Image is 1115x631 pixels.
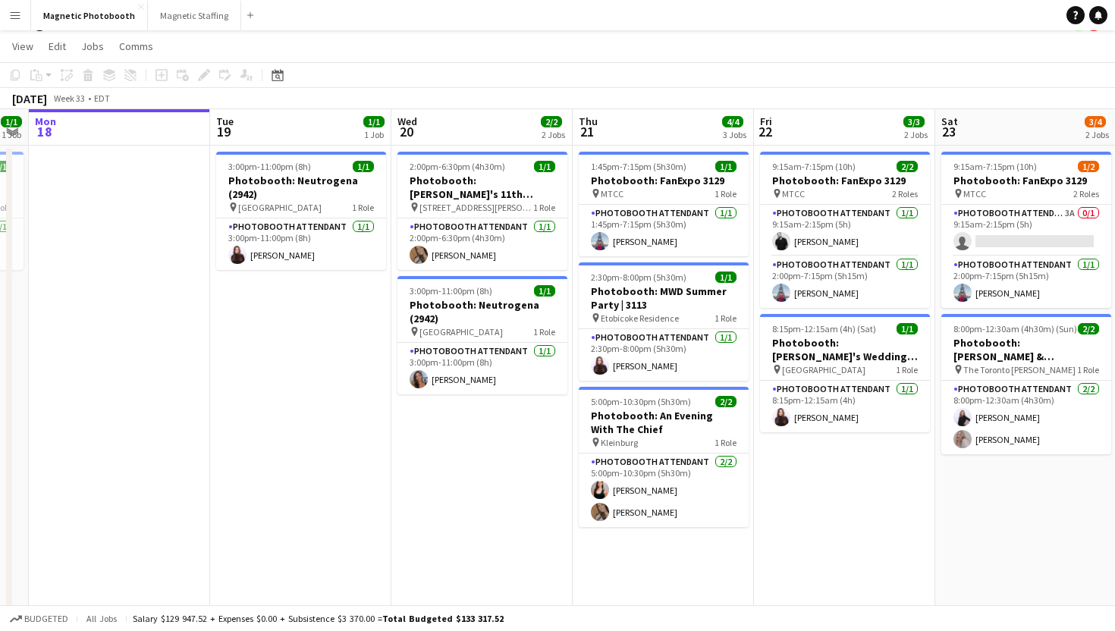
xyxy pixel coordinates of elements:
h3: Photobooth: [PERSON_NAME] & [PERSON_NAME]'s Wedding 2955 [941,336,1111,363]
div: 2 Jobs [542,129,565,140]
span: Total Budgeted $133 317.52 [382,613,504,624]
a: Edit [42,36,72,56]
h3: Photobooth: An Evening With The Chief [579,409,749,436]
span: 5:00pm-10:30pm (5h30m) [591,396,691,407]
app-job-card: 8:15pm-12:15am (4h) (Sat)1/1Photobooth: [PERSON_NAME]'s Wedding 2686 [GEOGRAPHIC_DATA]1 RolePhoto... [760,314,930,432]
div: 2 Jobs [1085,129,1109,140]
span: Etobicoke Residence [601,312,679,324]
app-job-card: 5:00pm-10:30pm (5h30m)2/2Photobooth: An Evening With The Chief Kleinburg1 RolePhotobooth Attendan... [579,387,749,527]
div: [DATE] [12,91,47,106]
span: MTCC [963,188,986,199]
span: 1:45pm-7:15pm (5h30m) [591,161,686,172]
span: 1/1 [353,161,374,172]
app-job-card: 3:00pm-11:00pm (8h)1/1Photobooth: Neutrogena (2942) [GEOGRAPHIC_DATA]1 RolePhotobooth Attendant1/... [397,276,567,394]
span: [GEOGRAPHIC_DATA] [782,364,865,375]
span: Tue [216,115,234,128]
app-card-role: Photobooth Attendant1/12:00pm-7:15pm (5h15m)[PERSON_NAME] [941,256,1111,308]
h3: Photobooth: MWD Summer Party | 3113 [579,284,749,312]
a: Comms [113,36,159,56]
span: 3/3 [903,116,925,127]
div: Salary $129 947.52 + Expenses $0.00 + Subsistence $3 370.00 = [133,613,504,624]
span: 22 [758,123,772,140]
app-job-card: 9:15am-7:15pm (10h)1/2Photobooth: FanExpo 3129 MTCC2 RolesPhotobooth Attendant3A0/19:15am-2:15pm ... [941,152,1111,308]
h3: Photobooth: FanExpo 3129 [760,174,930,187]
span: Week 33 [50,93,88,104]
span: Fri [760,115,772,128]
app-card-role: Photobooth Attendant1/12:00pm-6:30pm (4h30m)[PERSON_NAME] [397,218,567,270]
span: Jobs [81,39,104,53]
span: 2/2 [897,161,918,172]
span: 2/2 [1078,323,1099,334]
div: 3 Jobs [723,129,746,140]
span: The Toronto [PERSON_NAME] [963,364,1076,375]
div: 2 Jobs [904,129,928,140]
span: 1 Role [715,312,737,324]
span: 2 Roles [1073,188,1099,199]
div: EDT [94,93,110,104]
span: 2/2 [541,116,562,127]
span: 1 Role [533,202,555,213]
span: 1/1 [534,285,555,297]
h3: Photobooth: Neutrogena (2942) [397,298,567,325]
span: Edit [49,39,66,53]
span: 23 [939,123,958,140]
span: 2/2 [715,396,737,407]
span: 20 [395,123,417,140]
span: 8:00pm-12:30am (4h30m) (Sun) [953,323,1077,334]
a: View [6,36,39,56]
span: 8:15pm-12:15am (4h) (Sat) [772,323,876,334]
app-card-role: Photobooth Attendant1/19:15am-2:15pm (5h)[PERSON_NAME] [760,205,930,256]
span: [STREET_ADDRESS][PERSON_NAME] [419,202,533,213]
app-card-role: Photobooth Attendant3A0/19:15am-2:15pm (5h) [941,205,1111,256]
span: 1/1 [534,161,555,172]
h3: Photobooth: FanExpo 3129 [941,174,1111,187]
app-card-role: Photobooth Attendant1/11:45pm-7:15pm (5h30m)[PERSON_NAME] [579,205,749,256]
span: 1 Role [715,188,737,199]
span: Comms [119,39,153,53]
app-card-role: Photobooth Attendant2/28:00pm-12:30am (4h30m)[PERSON_NAME][PERSON_NAME] [941,381,1111,454]
app-card-role: Photobooth Attendant1/12:00pm-7:15pm (5h15m)[PERSON_NAME] [760,256,930,308]
span: 1 Role [896,364,918,375]
button: Magnetic Photobooth [31,1,148,30]
span: 1 Role [533,326,555,337]
app-job-card: 9:15am-7:15pm (10h)2/2Photobooth: FanExpo 3129 MTCC2 RolesPhotobooth Attendant1/19:15am-2:15pm (5... [760,152,930,308]
div: 1 Job [2,129,21,140]
a: Jobs [75,36,110,56]
span: All jobs [83,613,120,624]
span: 21 [576,123,598,140]
app-job-card: 8:00pm-12:30am (4h30m) (Sun)2/2Photobooth: [PERSON_NAME] & [PERSON_NAME]'s Wedding 2955 The Toron... [941,314,1111,454]
app-card-role: Photobooth Attendant1/13:00pm-11:00pm (8h)[PERSON_NAME] [397,343,567,394]
span: Wed [397,115,417,128]
span: 2 Roles [892,188,918,199]
span: 1 Role [1077,364,1099,375]
span: MTCC [601,188,623,199]
span: 1/1 [363,116,385,127]
app-job-card: 2:30pm-8:00pm (5h30m)1/1Photobooth: MWD Summer Party | 3113 Etobicoke Residence1 RolePhotobooth A... [579,262,749,381]
span: Sat [941,115,958,128]
app-card-role: Photobooth Attendant1/18:15pm-12:15am (4h)[PERSON_NAME] [760,381,930,432]
span: 3:00pm-11:00pm (8h) [410,285,492,297]
h3: Photobooth: Neutrogena (2942) [216,174,386,201]
app-job-card: 2:00pm-6:30pm (4h30m)1/1Photobooth: [PERSON_NAME]'s 11th Birthday (3104) [STREET_ADDRESS][PERSON_... [397,152,567,270]
app-card-role: Photobooth Attendant1/13:00pm-11:00pm (8h)[PERSON_NAME] [216,218,386,270]
app-job-card: 3:00pm-11:00pm (8h)1/1Photobooth: Neutrogena (2942) [GEOGRAPHIC_DATA]1 RolePhotobooth Attendant1/... [216,152,386,270]
h3: Photobooth: [PERSON_NAME]'s Wedding 2686 [760,336,930,363]
h3: Photobooth: [PERSON_NAME]'s 11th Birthday (3104) [397,174,567,201]
span: 1/1 [897,323,918,334]
span: View [12,39,33,53]
span: 1/1 [1,116,22,127]
h3: Photobooth: FanExpo 3129 [579,174,749,187]
span: 1/1 [715,272,737,283]
span: [GEOGRAPHIC_DATA] [238,202,322,213]
span: 1 Role [352,202,374,213]
div: 1 Job [364,129,384,140]
span: Thu [579,115,598,128]
span: 18 [33,123,56,140]
app-card-role: Photobooth Attendant2/25:00pm-10:30pm (5h30m)[PERSON_NAME][PERSON_NAME] [579,454,749,527]
app-job-card: 1:45pm-7:15pm (5h30m)1/1Photobooth: FanExpo 3129 MTCC1 RolePhotobooth Attendant1/11:45pm-7:15pm (... [579,152,749,256]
